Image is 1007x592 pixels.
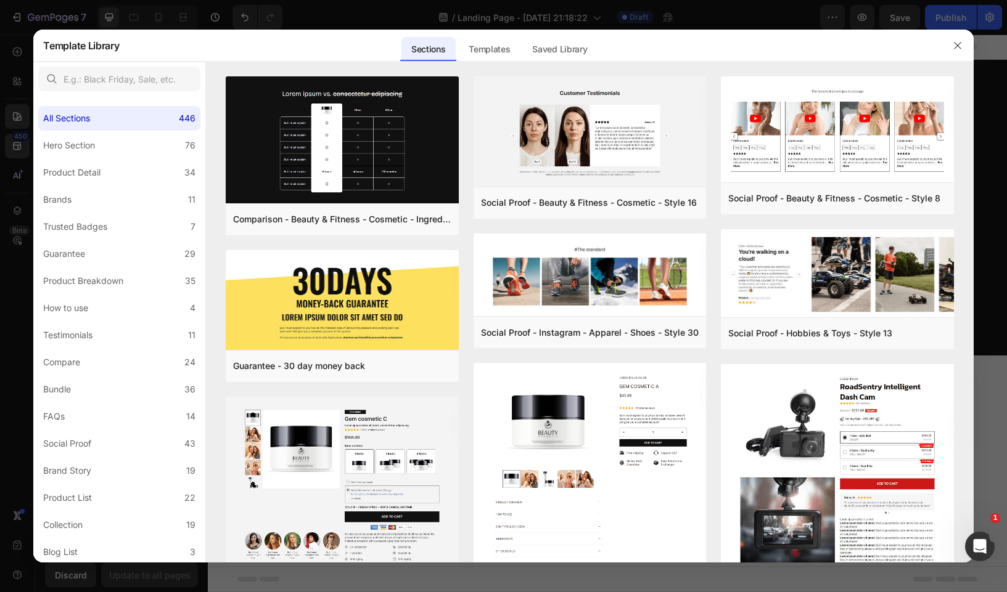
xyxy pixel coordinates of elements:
[364,366,429,379] div: Generate layout
[185,138,195,153] div: 76
[101,75,699,90] h2: Rich Text Editor. Editing area: main
[672,173,697,198] button: Carousel Next Arrow
[191,219,195,234] div: 7
[43,328,92,343] div: Testimonials
[43,517,83,532] div: Collection
[184,165,195,180] div: 34
[281,192,518,227] img: EXCITE-MY-LOGO-text-blue2-new.svg
[474,363,706,570] img: pd11.png
[522,37,597,62] div: Saved Library
[38,67,200,91] input: E.g.: Black Friday, Sale, etc.
[43,301,88,315] div: How to use
[990,513,1000,523] span: 1
[43,463,91,478] div: Brand Story
[190,301,195,315] div: 4
[721,76,953,185] img: sp8.png
[43,409,65,424] div: FAQs
[102,173,127,198] button: Carousel Back Arrow
[184,355,195,370] div: 24
[43,165,101,180] div: Product Detail
[43,545,78,559] div: Blog List
[728,326,892,341] div: Social Proof - Hobbies & Toys - Style 13
[43,436,91,451] div: Social Proof
[43,382,71,397] div: Bundle
[267,366,342,379] div: Choose templates
[454,366,529,379] div: Add blank section
[445,381,536,392] span: then drag & drop elements
[401,37,455,62] div: Sections
[184,490,195,505] div: 22
[43,111,90,126] div: All Sections
[362,381,428,392] span: from URL or image
[188,328,195,343] div: 11
[43,192,72,207] div: Brands
[184,382,195,397] div: 36
[179,111,195,126] div: 446
[474,76,706,189] img: sp16.png
[102,76,697,89] p: COMING SOON
[226,76,458,206] img: c19.png
[459,37,520,62] div: Templates
[43,138,95,153] div: Hero Section
[186,517,195,532] div: 19
[43,246,85,261] div: Guarantee
[233,212,451,227] div: Comparison - Beauty & Fitness - Cosmetic - Ingredients - Style 19
[721,229,953,320] img: sp13.png
[474,233,706,318] img: sp30.png
[371,339,429,352] span: Add section
[261,381,345,392] span: inspired by CRO experts
[481,325,699,340] div: Social Proof - Instagram - Apparel - Shoes - Style 30
[146,111,653,149] p: “EXCITE-ing things coming soon ”
[145,110,654,150] div: Rich Text Editor. Editing area: main
[43,219,107,234] div: Trusted Badges
[43,355,80,370] div: Compare
[185,274,195,288] div: 35
[186,409,195,424] div: 14
[186,463,195,478] div: 19
[965,532,995,561] iframe: Intercom live chat
[43,490,92,505] div: Product List
[184,436,195,451] div: 43
[43,30,119,62] h2: Template Library
[481,195,697,210] div: Social Proof - Beauty & Fitness - Cosmetic - Style 16
[233,359,365,373] div: Guarantee - 30 day money back
[190,545,195,559] div: 3
[728,191,940,206] div: Social Proof - Beauty & Fitness - Cosmetic - Style 8
[226,250,458,352] img: g30.png
[188,192,195,207] div: 11
[43,274,123,288] div: Product Breakdown
[184,246,195,261] div: 29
